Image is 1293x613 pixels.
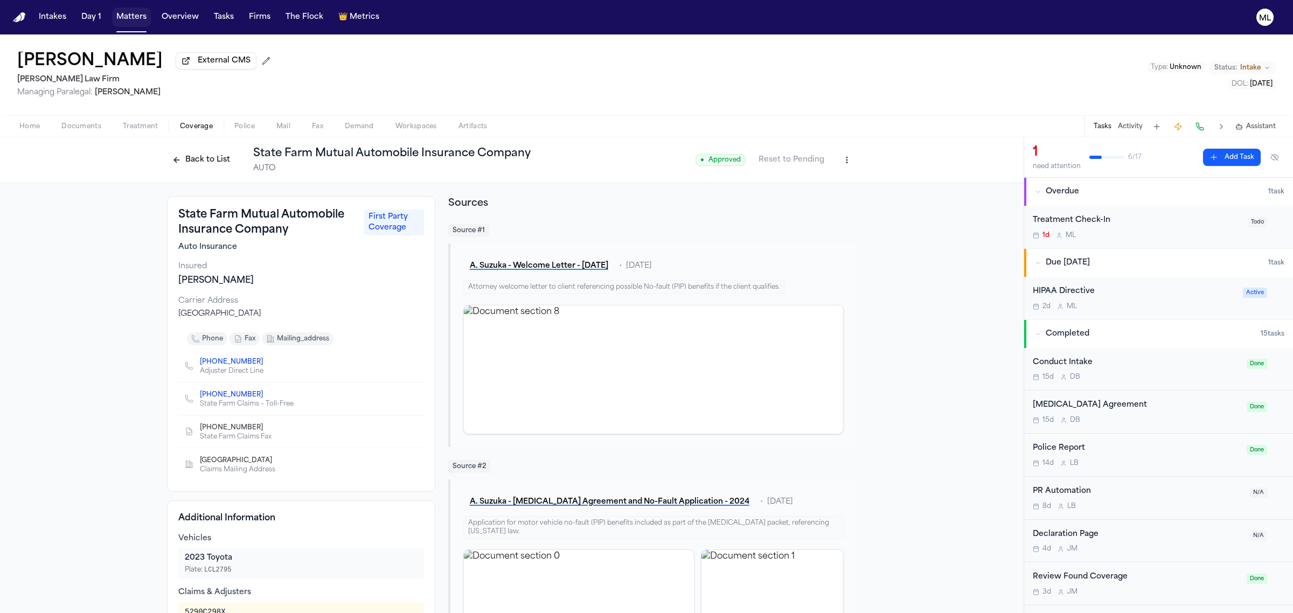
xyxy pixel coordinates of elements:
span: M L [1067,302,1077,311]
span: N/A [1250,531,1267,541]
span: AUTO [253,163,275,174]
button: Activity [1118,122,1143,131]
span: Documents [61,122,101,131]
span: Todo [1248,217,1267,227]
span: [GEOGRAPHIC_DATA] [200,456,272,465]
div: Open task: HIPAA Directive [1024,277,1293,319]
span: 1d [1042,231,1049,240]
div: Claims & Adjusters [178,587,424,598]
button: Add Task [1203,149,1261,166]
div: State Farm Claims Fax [200,433,272,441]
h2: [PERSON_NAME] Law Firm [17,73,275,86]
button: External CMS [176,52,256,69]
span: Mail [276,122,290,131]
div: need attention [1033,162,1081,171]
h1: [PERSON_NAME] [17,52,163,71]
h1: State Farm Mutual Automobile Insurance Company [253,146,531,161]
a: Firms [245,8,275,27]
a: Tasks [210,8,238,27]
div: Conduct Intake [1033,357,1240,369]
button: Intakes [34,8,71,27]
div: Review Found Coverage [1033,571,1240,583]
div: Open task: Review Found Coverage [1024,562,1293,605]
span: 1 task [1268,259,1284,267]
span: Metrics [350,12,379,23]
button: Create Immediate Task [1171,119,1186,134]
span: First Party Coverage [364,210,424,235]
span: Source # 1 [448,224,489,237]
span: 2d [1042,302,1051,311]
span: [DATE] [626,261,652,271]
span: Due [DATE] [1046,257,1090,268]
button: Due [DATE]1task [1024,249,1293,277]
span: Managing Paralegal: [17,88,93,96]
button: Edit matter name [17,52,163,71]
span: Overdue [1046,186,1079,197]
div: 1 [1033,144,1081,161]
span: 3d [1042,588,1051,596]
span: 4d [1042,545,1051,553]
span: Assistant [1246,122,1276,131]
div: View document section 8 [463,305,844,434]
a: Home [13,12,26,23]
span: N/A [1250,487,1267,498]
span: 6 / 17 [1128,153,1142,162]
div: Police Report [1033,442,1240,455]
button: Matters [112,8,151,27]
button: Completed15tasks [1024,320,1293,348]
span: D B [1070,373,1080,381]
button: Hide completed tasks (⌘⇧H) [1265,149,1284,166]
span: 15d [1042,373,1054,381]
button: A. Suzuka - [MEDICAL_DATA] Agreement and No-Fault Application - 2024 [463,492,756,512]
h2: Sources [448,196,857,211]
h4: Additional Information [178,512,424,525]
a: [PHONE_NUMBER] [200,391,263,399]
span: L B [1070,459,1079,468]
span: 1 task [1268,187,1284,196]
span: J M [1067,588,1077,596]
div: Open task: Conduct Intake [1024,348,1293,391]
span: D B [1070,416,1080,424]
span: M L [1066,231,1076,240]
button: Overdue1task [1024,178,1293,206]
button: crownMetrics [334,8,384,27]
div: Open task: PR Automation [1024,477,1293,520]
button: Edit Type: Unknown [1148,62,1205,73]
button: Change status from Intake [1209,61,1276,74]
button: Edit DOL: 2025-09-06 [1228,79,1276,89]
div: State Farm Claims – Toll-Free [200,400,294,408]
span: phone [202,335,223,343]
span: Police [234,122,255,131]
button: Back to List [167,151,235,169]
button: Assistant [1235,122,1276,131]
span: J M [1067,545,1077,553]
span: Auto Insurance [178,242,237,253]
div: HIPAA Directive [1033,285,1236,298]
span: Done [1247,445,1267,455]
h3: State Farm Mutual Automobile Insurance Company [178,207,358,238]
span: Type : [1151,64,1168,71]
div: Open task: Police Report [1024,434,1293,477]
span: crown [338,12,347,23]
span: Coverage [180,122,213,131]
span: 15 task s [1261,330,1284,338]
button: Overview [157,8,203,27]
div: 2023 Toyota [185,553,418,563]
span: ● [700,156,704,164]
img: Document section 8 [464,305,843,434]
div: [PERSON_NAME] [178,274,424,287]
span: Intake [1240,64,1261,72]
a: [PHONE_NUMBER] [200,358,263,366]
span: Artifacts [458,122,488,131]
button: fax [230,332,260,345]
div: Claims Mailing Address [200,465,281,474]
span: [DATE] [1250,81,1273,87]
a: The Flock [281,8,328,27]
div: Attorney welcome letter to client referencing possible No-fault (PIP) benefits if the client qual... [463,280,785,294]
div: [GEOGRAPHIC_DATA] [178,309,424,319]
button: Day 1 [77,8,106,27]
span: [PERSON_NAME] [95,88,161,96]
